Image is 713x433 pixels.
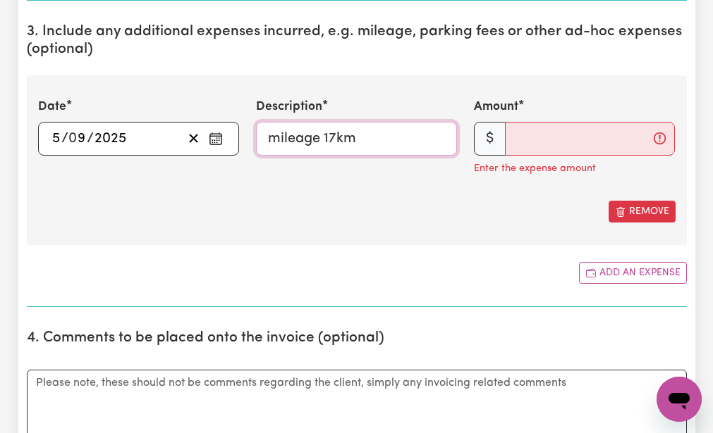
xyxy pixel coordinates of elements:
[183,128,205,149] button: Clear date
[609,201,676,222] button: Remove this expense
[205,128,227,149] button: Enter the date of expense
[38,98,66,116] label: Date
[474,161,596,177] p: Enter the expense amount
[474,98,518,116] label: Amount
[256,98,322,116] label: Description
[579,262,687,284] button: Add another expense
[27,330,687,347] h2: 4. Comments to be placed onto the invoice (optional)
[69,128,87,149] input: --
[51,128,61,149] input: --
[68,132,77,146] span: 0
[27,23,687,58] h2: 3. Include any additional expenses incurred, e.g. mileage, parking fees or other ad-hoc expenses ...
[94,128,127,149] input: ----
[474,122,506,156] span: $
[87,131,94,146] span: /
[61,131,68,146] span: /
[657,377,702,422] iframe: Button to launch messaging window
